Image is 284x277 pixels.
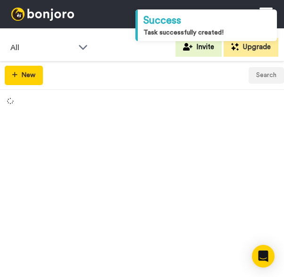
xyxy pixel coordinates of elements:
button: Invite [175,38,222,57]
button: Search [249,67,284,84]
div: Open Intercom Messenger [252,245,275,268]
div: Task successfully created! [143,28,271,37]
img: bj-logo-header-white.svg [11,8,74,21]
button: New [5,66,43,85]
div: Success [143,13,271,28]
button: Upgrade [224,38,278,57]
span: All [10,42,74,53]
